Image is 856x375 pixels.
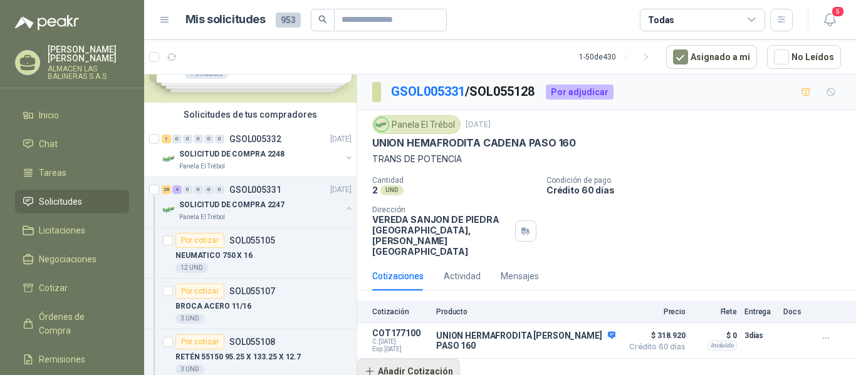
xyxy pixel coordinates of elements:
[15,161,129,185] a: Tareas
[39,310,117,337] span: Órdenes de Compra
[175,284,224,299] div: Por cotizar
[372,136,576,150] p: UNION HEMAFRODITA CADENA PASO 160
[372,152,841,166] p: TRANS DE POTENCIA
[15,247,129,271] a: Negociaciones
[144,279,357,329] a: Por cotizarSOL055107BROCA ACERO 11/163 UND
[39,281,68,295] span: Cotizar
[175,364,204,374] div: 3 UND
[15,15,79,30] img: Logo peakr
[162,131,354,172] a: 1 0 0 0 0 0 GSOL005332[DATE] Company LogoSOLICITUD DE COMPRA 2248Panela El Trébol
[15,190,129,213] a: Solicitudes
[372,346,429,353] span: Exp: [DATE]
[215,135,224,143] div: 0
[144,103,357,126] div: Solicitudes de tus compradores
[436,331,615,351] p: UNION HERMAFRODITA [PERSON_NAME] PASO 160
[144,228,357,279] a: Por cotizarSOL055105NEUMATICO 750 X 1612 UND
[179,162,225,172] p: Panela El Trébol
[183,135,192,143] div: 0
[194,135,203,143] div: 0
[175,233,224,248] div: Por cotizar
[48,45,129,63] p: [PERSON_NAME] [PERSON_NAME]
[39,352,85,366] span: Remisiones
[372,176,536,185] p: Cantidad
[648,13,674,27] div: Todas
[183,185,192,194] div: 0
[39,166,66,180] span: Tareas
[15,276,129,300] a: Cotizar
[546,176,851,185] p: Condición de pago
[15,132,129,156] a: Chat
[175,263,208,273] div: 12 UND
[330,133,352,145] p: [DATE]
[391,82,536,101] p: / SOL055128
[744,307,776,316] p: Entrega
[39,195,82,208] span: Solicitudes
[229,236,275,245] p: SOL055105
[375,118,389,131] img: Company Logo
[579,47,656,67] div: 1 - 50 de 430
[501,269,539,283] div: Mensajes
[162,152,177,167] img: Company Logo
[179,212,225,222] p: Panela El Trébol
[783,307,808,316] p: Docs
[229,185,281,194] p: GSOL005331
[162,182,354,222] a: 26 4 0 0 0 0 GSOL005331[DATE] Company LogoSOLICITUD DE COMPRA 2247Panela El Trébol
[185,11,266,29] h1: Mis solicitudes
[162,185,171,194] div: 26
[162,135,171,143] div: 1
[666,45,757,69] button: Asignado a mi
[172,135,182,143] div: 0
[372,205,510,214] p: Dirección
[39,108,59,122] span: Inicio
[372,214,510,257] p: VEREDA SANJON DE PIEDRA [GEOGRAPHIC_DATA] , [PERSON_NAME][GEOGRAPHIC_DATA]
[229,287,275,295] p: SOL055107
[162,202,177,217] img: Company Logo
[194,185,203,194] div: 0
[175,351,301,363] p: RETÉN 55150 95.25 X 133.25 X 12.7
[372,328,429,338] p: COT177100
[276,13,301,28] span: 953
[204,135,214,143] div: 0
[175,301,251,312] p: BROCA ACERO 11/16
[330,184,352,196] p: [DATE]
[466,119,491,131] p: [DATE]
[818,9,841,31] button: 5
[623,328,686,343] span: $ 318.920
[391,84,465,99] a: GSOL005331
[15,218,129,242] a: Licitaciones
[229,337,275,346] p: SOL055108
[175,334,224,349] div: Por cotizar
[15,103,129,127] a: Inicio
[175,250,253,262] p: NEUMATICO 750 X 16
[39,137,58,151] span: Chat
[39,252,97,266] span: Negociaciones
[179,199,284,211] p: SOLICITUD DE COMPRA 2247
[39,223,85,237] span: Licitaciones
[623,343,686,351] span: Crédito 60 días
[15,347,129,371] a: Remisiones
[175,314,204,324] div: 3 UND
[215,185,224,194] div: 0
[318,15,327,24] span: search
[372,338,429,346] span: C: [DATE]
[372,307,429,316] p: Cotización
[546,185,851,195] p: Crédito 60 días
[546,85,613,100] div: Por adjudicar
[204,185,214,194] div: 0
[767,45,841,69] button: No Leídos
[372,185,378,195] p: 2
[172,185,182,194] div: 4
[623,307,686,316] p: Precio
[436,307,615,316] p: Producto
[15,305,129,342] a: Órdenes de Compra
[48,65,129,80] p: ALMACEN LAS BALINERAS S.A.S
[707,341,737,351] div: Incluido
[831,6,845,18] span: 5
[229,135,281,143] p: GSOL005332
[179,148,284,160] p: SOLICITUD DE COMPRA 2248
[444,269,481,283] div: Actividad
[693,307,737,316] p: Flete
[372,115,461,134] div: Panela El Trébol
[693,328,737,343] p: $ 0
[372,269,424,283] div: Cotizaciones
